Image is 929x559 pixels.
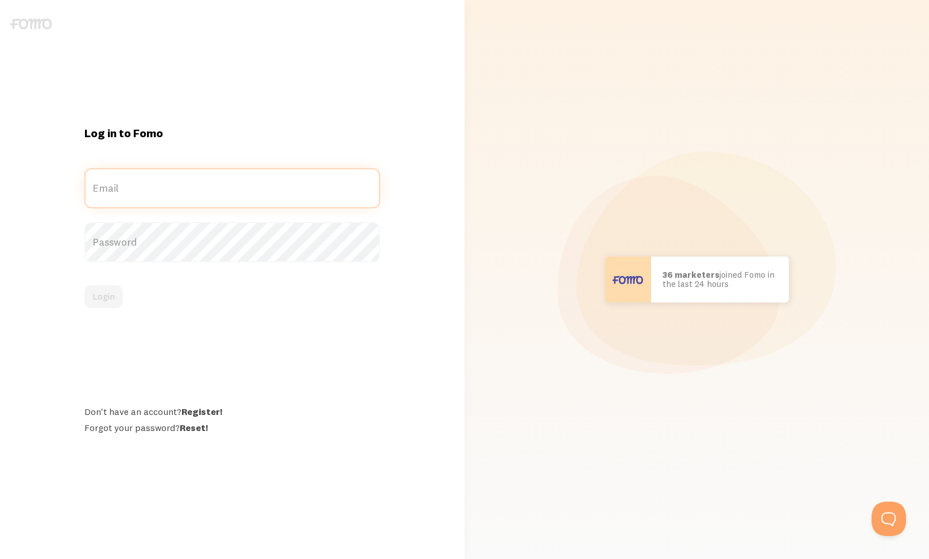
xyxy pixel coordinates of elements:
div: Don't have an account? [84,406,380,417]
div: Forgot your password? [84,422,380,433]
h1: Log in to Fomo [84,126,380,141]
img: User avatar [605,257,651,302]
a: Register! [181,406,222,417]
img: fomo-logo-gray-b99e0e8ada9f9040e2984d0d95b3b12da0074ffd48d1e5cb62ac37fc77b0b268.svg [10,18,52,29]
a: Reset! [180,422,208,433]
label: Password [84,222,380,262]
label: Email [84,168,380,208]
iframe: Help Scout Beacon - Open [872,502,906,536]
p: joined Fomo in the last 24 hours [663,270,777,289]
b: 36 marketers [663,269,719,280]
